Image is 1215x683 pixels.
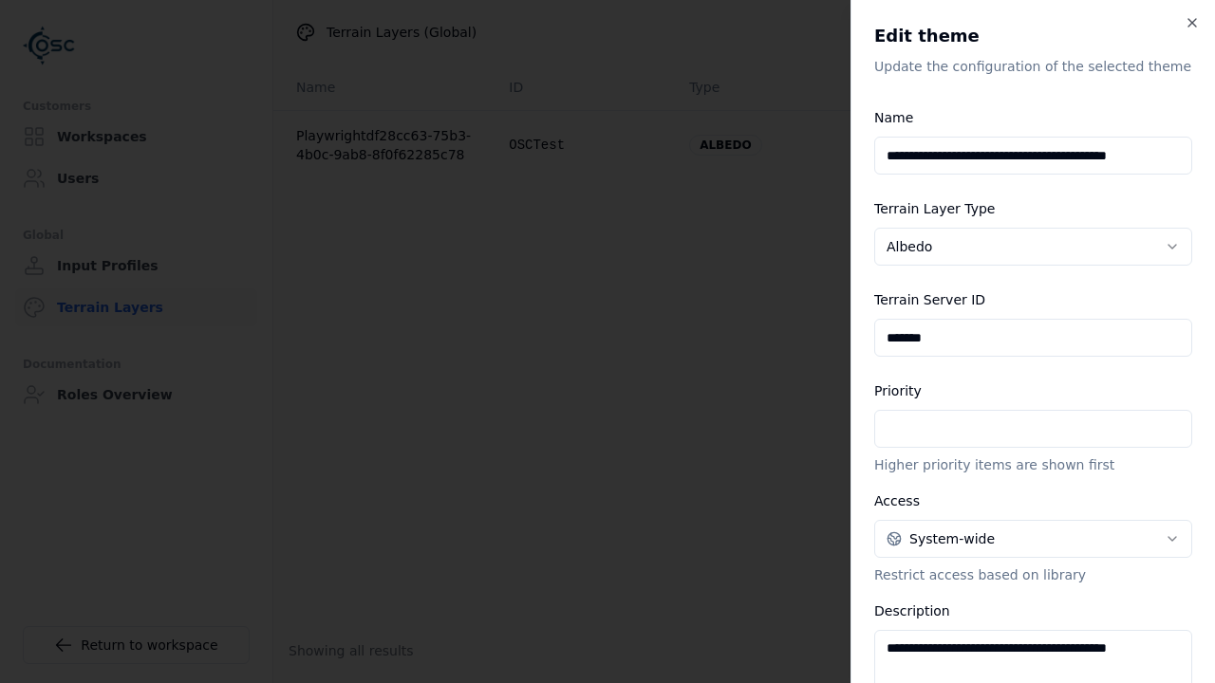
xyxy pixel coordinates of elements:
[874,493,920,508] label: Access
[874,565,1192,584] p: Restrict access based on library
[874,455,1192,474] p: Higher priority items are shown first
[874,23,1192,49] h2: Edit theme
[874,201,995,216] label: Terrain Layer Type
[874,292,985,307] label: Terrain Server ID
[874,383,922,398] label: Priority
[874,603,950,618] label: Description
[874,57,1192,76] p: Update the configuration of the selected theme
[874,110,913,125] label: Name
